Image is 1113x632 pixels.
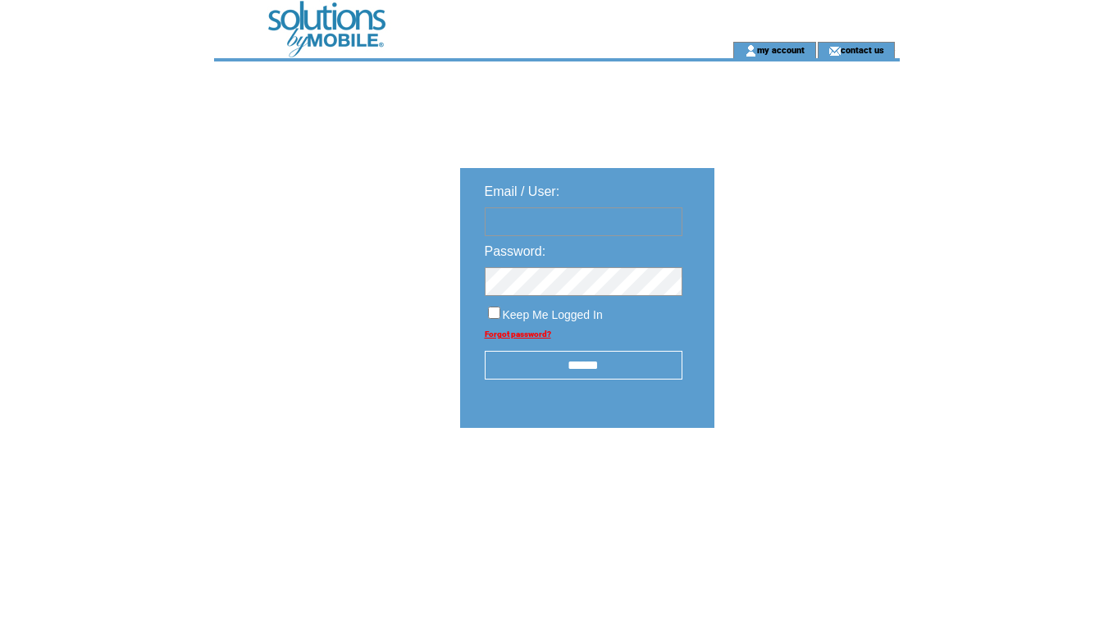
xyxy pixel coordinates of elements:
a: my account [757,44,805,55]
span: Password: [485,244,546,258]
img: contact_us_icon.gif [828,44,841,57]
img: account_icon.gif [745,44,757,57]
a: Forgot password? [485,330,551,339]
span: Email / User: [485,184,560,198]
img: transparent.png [762,469,844,489]
a: contact us [841,44,884,55]
span: Keep Me Logged In [503,308,603,321]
